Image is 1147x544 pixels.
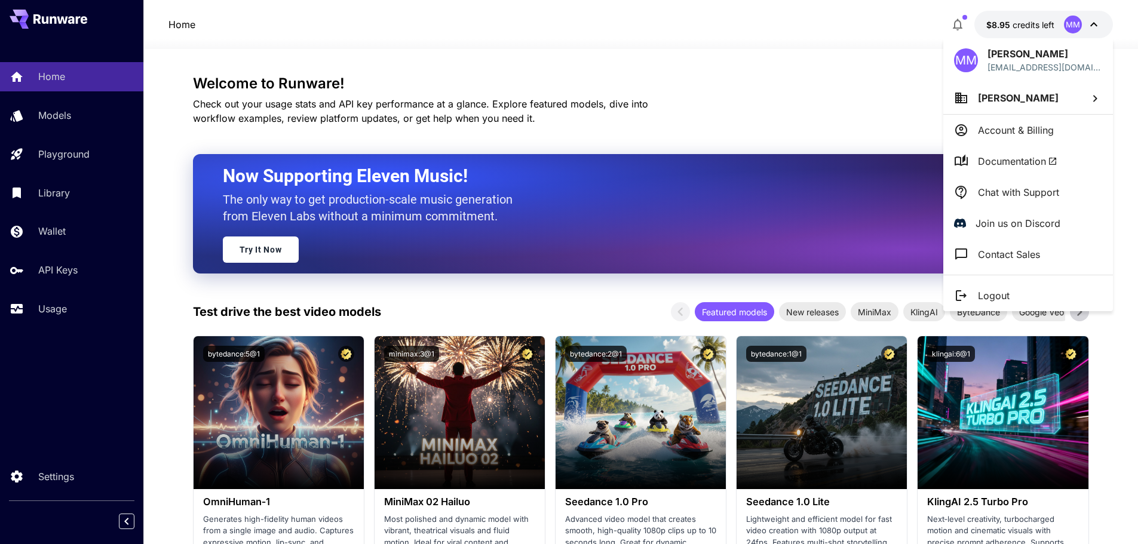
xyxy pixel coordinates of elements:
p: [EMAIL_ADDRESS][DOMAIN_NAME] [987,61,1102,73]
span: Documentation [978,154,1057,168]
p: Contact Sales [978,247,1040,262]
p: Chat with Support [978,185,1059,199]
p: Logout [978,288,1010,303]
p: [PERSON_NAME] [987,47,1102,61]
div: MM [954,48,978,72]
div: mvborikov@gmail.com [987,61,1102,73]
span: [PERSON_NAME] [978,92,1059,104]
button: [PERSON_NAME] [943,82,1113,114]
p: Account & Billing [978,123,1054,137]
p: Join us on Discord [976,216,1060,230]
